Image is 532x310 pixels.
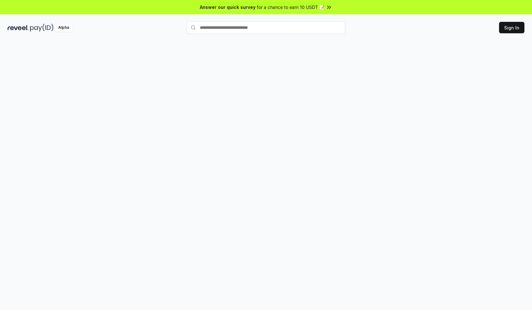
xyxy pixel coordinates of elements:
[55,24,73,32] div: Alpha
[200,4,256,10] span: Answer our quick survey
[257,4,325,10] span: for a chance to earn 10 USDT 📝
[30,24,54,32] img: pay_id
[8,24,29,32] img: reveel_dark
[499,22,524,33] button: Sign In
